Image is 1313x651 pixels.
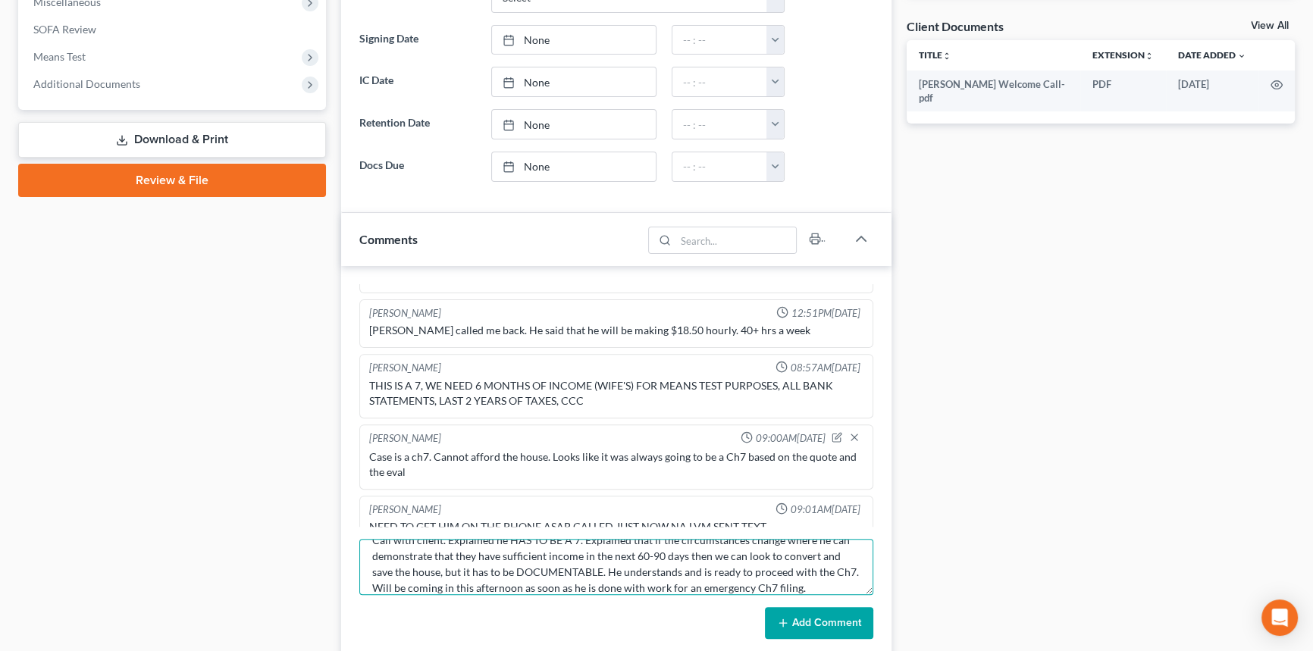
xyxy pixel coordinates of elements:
label: Retention Date [352,109,484,139]
div: NEED TO GET HIM ON THE PHONE ASAP CALLED JUST NOW NA LVM SENT TEXT [369,519,863,534]
div: [PERSON_NAME] [369,502,441,517]
div: Client Documents [907,18,1004,34]
label: IC Date [352,67,484,97]
button: Add Comment [765,607,873,639]
a: Titleunfold_more [919,49,951,61]
div: [PERSON_NAME] [369,431,441,446]
input: -- : -- [672,67,768,96]
a: None [492,110,655,139]
input: -- : -- [672,110,768,139]
i: unfold_more [1145,52,1154,61]
a: None [492,26,655,55]
span: SOFA Review [33,23,96,36]
div: [PERSON_NAME] called me back. He said that he will be making $18.50 hourly. 40+ hrs a week [369,323,863,338]
div: [PERSON_NAME] [369,361,441,375]
div: Open Intercom Messenger [1261,599,1298,636]
span: Means Test [33,50,86,63]
i: expand_more [1237,52,1246,61]
span: 09:00AM[DATE] [756,431,826,446]
a: Review & File [18,164,326,197]
span: 09:01AM[DATE] [791,502,860,517]
td: [DATE] [1166,70,1258,112]
a: None [492,67,655,96]
span: 08:57AM[DATE] [791,361,860,375]
td: PDF [1080,70,1166,112]
label: Docs Due [352,152,484,182]
div: [PERSON_NAME] [369,306,441,321]
a: Date Added expand_more [1178,49,1246,61]
td: [PERSON_NAME] Welcome Call-pdf [907,70,1081,112]
label: Signing Date [352,25,484,55]
a: SOFA Review [21,16,326,43]
input: Search... [675,227,796,253]
a: View All [1251,20,1289,31]
div: Case is a ch7. Cannot afford the house. Looks like it was always going to be a Ch7 based on the q... [369,449,863,480]
input: -- : -- [672,152,768,181]
a: Extensionunfold_more [1092,49,1154,61]
span: 12:51PM[DATE] [791,306,860,321]
span: Comments [359,232,418,246]
i: unfold_more [942,52,951,61]
a: Download & Print [18,122,326,158]
div: THIS IS A 7, WE NEED 6 MONTHS OF INCOME (WIFE'S) FOR MEANS TEST PURPOSES, ALL BANK STATEMENTS, LA... [369,378,863,408]
a: None [492,152,655,181]
input: -- : -- [672,26,768,55]
span: Additional Documents [33,77,140,90]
